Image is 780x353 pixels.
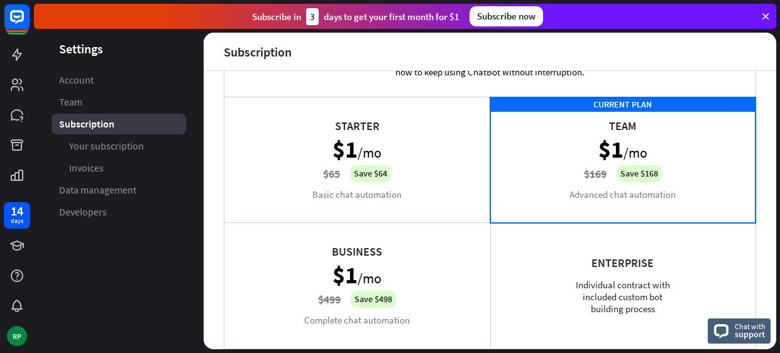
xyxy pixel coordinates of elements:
[252,8,459,25] div: Subscribe in days to get your first month for $1
[52,180,186,200] a: Data management
[52,92,186,112] a: Team
[735,329,766,340] span: support
[224,45,292,59] div: Subscription
[52,136,186,156] a: Your subscription
[735,320,766,332] span: Chat with
[59,183,136,197] span: Data management
[11,205,23,217] div: 14
[52,202,186,222] a: Developers
[59,205,107,219] span: Developers
[59,95,82,109] span: Team
[34,40,204,57] header: Settings
[470,6,543,26] div: Subscribe now
[4,202,30,229] a: 14 days
[59,73,94,87] span: Account
[11,217,23,225] div: days
[69,161,104,175] span: Invoices
[69,139,144,153] span: Your subscription
[52,158,186,178] a: Invoices
[59,117,114,131] span: Subscription
[10,5,48,43] button: Open LiveChat chat widget
[52,70,186,90] a: Account
[306,8,319,25] div: 3
[7,326,27,346] div: RP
